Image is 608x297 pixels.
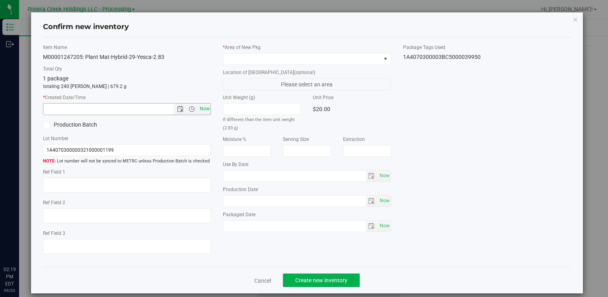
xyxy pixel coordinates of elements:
small: If different than the item unit weight (2.83 g) [223,117,295,131]
label: Lot Number [43,135,211,142]
span: select [378,221,391,232]
label: Production Date [223,186,391,193]
span: (optional) [294,70,315,75]
span: Open the date view [173,106,187,112]
span: Create new inventory [295,277,347,283]
a: Cancel [254,277,271,285]
label: Package Tags Used [403,44,571,51]
label: Unit Price [313,94,391,101]
label: Ref Field 3 [43,230,211,237]
h4: Confirm new inventory [43,22,129,32]
label: Moisture % [223,136,271,143]
span: Set Current date [378,195,391,207]
button: Create new inventory [283,274,360,287]
label: Ref Field 1 [43,168,211,176]
label: Serving Size [283,136,331,143]
span: 1 package [43,75,68,82]
p: totaling 240 [PERSON_NAME] | 679.2 g [43,83,211,90]
span: Set Current date [378,170,391,182]
label: Item Name [43,44,211,51]
span: select [378,170,391,182]
div: $20.00 [313,103,391,115]
label: Area of New Pkg [223,44,391,51]
label: Packaged Date [223,211,391,218]
span: Set Current date [378,220,391,232]
span: select [366,221,378,232]
div: 1A4070300003BC5000039950 [403,53,571,61]
span: Please select an area [223,78,391,90]
span: Set Current date [198,103,211,115]
label: Ref Field 2 [43,199,211,206]
label: Unit Weight (g) [223,94,301,101]
label: Total Qty [43,65,211,72]
span: select [366,195,378,207]
label: Use By Date [223,161,391,168]
label: Created Date/Time [43,94,211,101]
label: Extraction [343,136,391,143]
span: Open the time view [185,106,199,112]
span: Lot number will not be synced to METRC unless Production Batch is checked [43,158,211,165]
label: Location of [GEOGRAPHIC_DATA] [223,69,391,76]
label: Production Batch [43,121,121,129]
span: select [378,195,391,207]
span: select [366,170,378,182]
div: M00001247205: Plant Mat-Hybrid-29-Yesca-2.83 [43,53,211,61]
